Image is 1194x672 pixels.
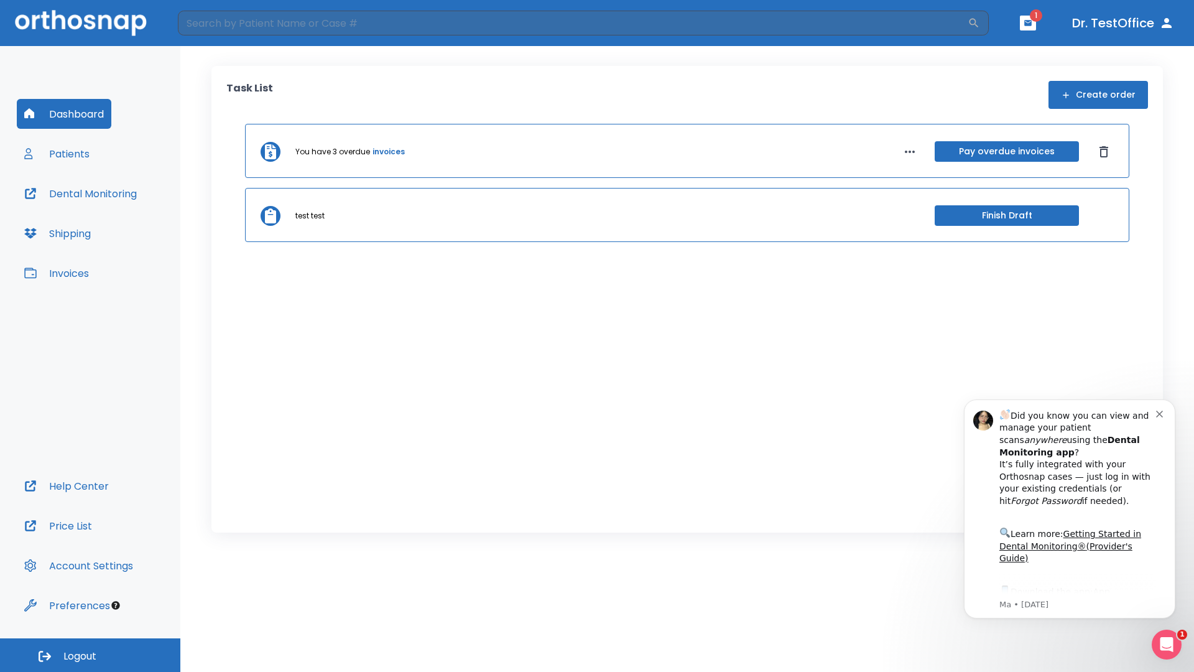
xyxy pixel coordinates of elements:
[17,179,144,208] button: Dental Monitoring
[17,139,97,169] button: Patients
[1048,81,1148,109] button: Create order
[17,551,141,581] button: Account Settings
[54,218,211,230] p: Message from Ma, sent 2w ago
[54,203,211,266] div: Download the app: | ​ Let us know if you need help getting started!
[211,27,221,37] button: Dismiss notification
[54,206,165,228] a: App Store
[1067,12,1179,34] button: Dr. TestOffice
[945,381,1194,638] iframe: Intercom notifications message
[110,600,121,611] div: Tooltip anchor
[17,218,98,248] button: Shipping
[295,210,325,222] p: test test
[17,590,118,620] button: Preferences
[15,10,147,35] img: Orthosnap
[295,146,370,157] p: You have 3 overdue
[1094,142,1114,162] button: Dismiss
[17,471,116,501] button: Help Center
[935,141,1079,162] button: Pay overdue invoices
[1152,630,1182,660] iframe: Intercom live chat
[178,11,968,35] input: Search by Patient Name or Case #
[17,511,99,541] button: Price List
[17,258,96,288] button: Invoices
[1177,630,1187,640] span: 1
[373,146,405,157] a: invoices
[1030,9,1042,22] span: 1
[226,81,273,109] p: Task List
[935,205,1079,226] button: Finish Draft
[63,650,96,663] span: Logout
[17,99,111,129] button: Dashboard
